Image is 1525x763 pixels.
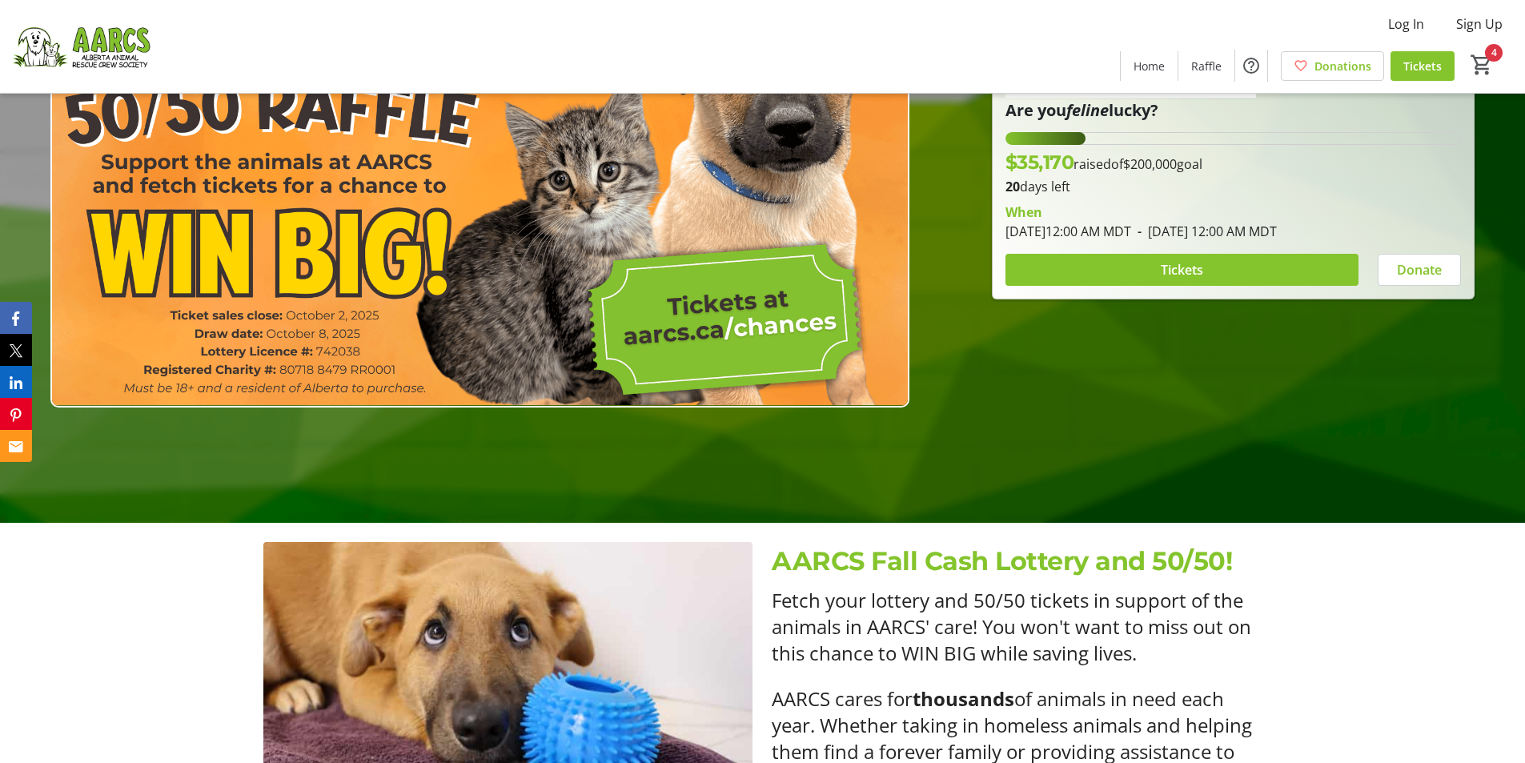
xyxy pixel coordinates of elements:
[1005,151,1074,174] span: $35,170
[1005,102,1461,119] p: Are you lucky?
[1443,11,1515,37] button: Sign Up
[1131,223,1277,240] span: [DATE] 12:00 AM MDT
[1066,99,1109,121] em: feline
[1161,260,1203,279] span: Tickets
[1397,260,1442,279] span: Donate
[772,587,1251,666] span: Fetch your lottery and 50/50 tickets in support of the animals in AARCS' care! You won't want to ...
[1005,203,1042,222] div: When
[1005,177,1461,196] p: days left
[772,542,1261,580] p: AARCS Fall Cash Lottery and 50/50!
[10,6,152,86] img: Alberta Animal Rescue Crew Society's Logo
[1134,58,1165,74] span: Home
[1178,51,1234,81] a: Raffle
[1191,58,1222,74] span: Raffle
[772,685,913,712] span: AARCS cares for
[1456,14,1503,34] span: Sign Up
[1314,58,1371,74] span: Donations
[1403,58,1442,74] span: Tickets
[1005,148,1203,177] p: raised of goal
[1123,155,1177,173] span: $200,000
[1121,51,1178,81] a: Home
[913,685,1014,712] strong: thousands
[1005,178,1020,195] span: 20
[1005,223,1131,240] span: [DATE] 12:00 AM MDT
[1375,11,1437,37] button: Log In
[1467,50,1496,79] button: Cart
[1235,50,1267,82] button: Help
[1281,51,1384,81] a: Donations
[1131,223,1148,240] span: -
[1378,254,1461,286] button: Donate
[1391,51,1455,81] a: Tickets
[1005,132,1461,145] div: 17.585% of fundraising goal reached
[1388,14,1424,34] span: Log In
[1005,254,1358,286] button: Tickets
